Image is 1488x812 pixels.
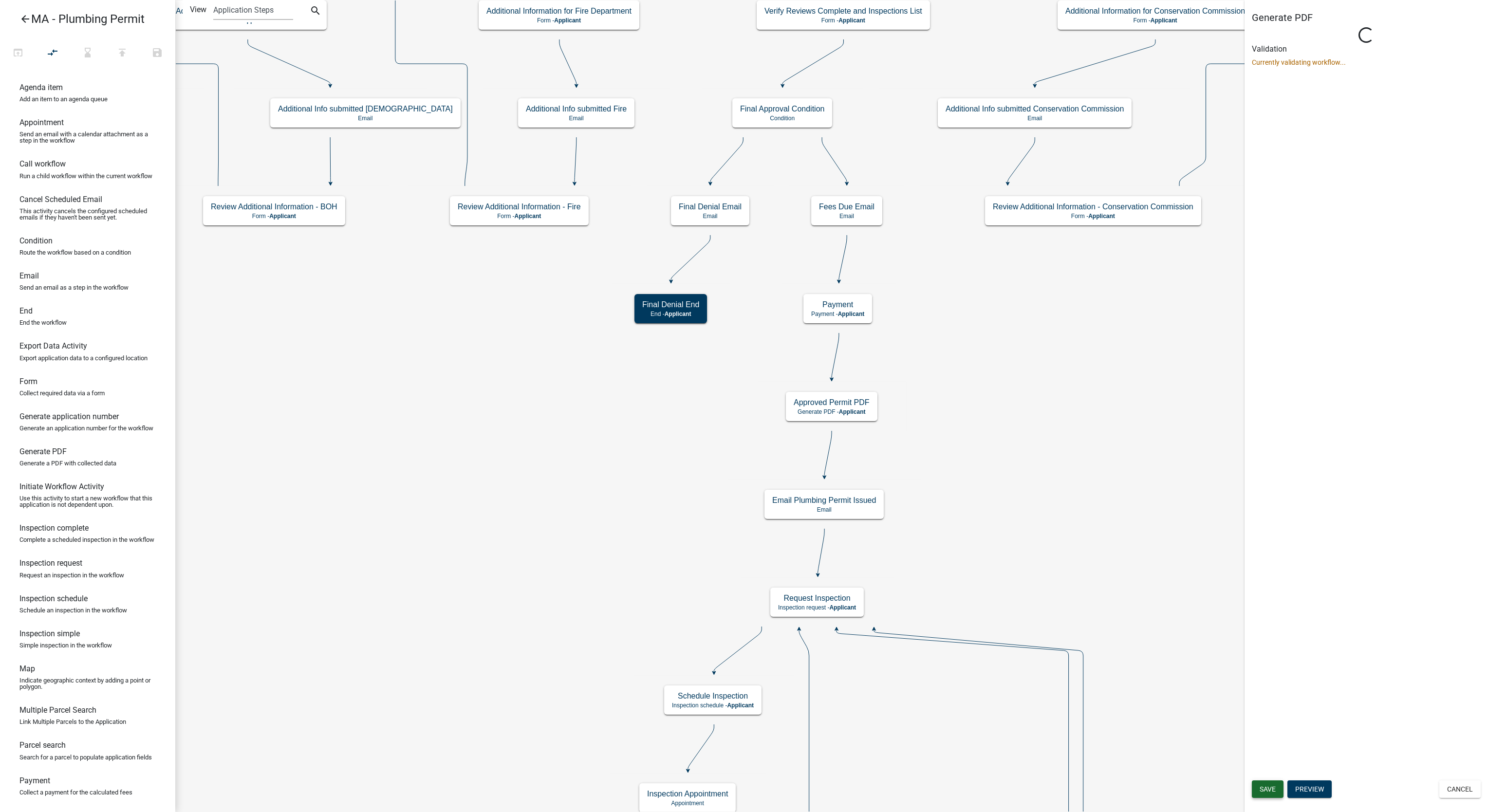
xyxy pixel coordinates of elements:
[19,572,124,578] p: Request an inspection in the workflow
[764,17,922,24] p: Form -
[829,604,856,611] span: Applicant
[642,300,699,309] h5: Final Denial End
[176,6,319,16] h5: Additional Information for Board of Health
[19,249,131,256] p: Route the workflow based on a condition
[19,789,132,795] p: Collect a payment for the calculated fees
[19,159,66,168] h6: Call workflow
[82,47,93,60] i: hourglass_bottom
[740,104,824,113] h5: Final Approval Condition
[1287,780,1332,798] button: Preview
[211,213,337,220] p: Form -
[19,719,126,725] p: Link Multiple Parcels to the Application
[515,213,541,220] span: Applicant
[665,311,691,317] span: Applicant
[19,482,104,491] h6: Initiate Workflow Activity
[458,202,581,211] h5: Review Additional Information - Fire
[839,408,866,415] span: Applicant
[19,355,148,361] p: Export application data to a configured location
[794,398,870,407] h5: Approved Permit PDF
[679,202,742,211] h5: Final Denial Email
[1065,6,1245,16] h5: Additional Information for Conservation Commission
[19,319,67,326] p: End the workflow
[838,17,865,24] span: Applicant
[772,506,876,513] p: Email
[794,408,870,415] p: Generate PDF -
[1252,44,1481,54] h6: Validation
[526,104,627,113] h5: Additional Info submitted Fire
[679,213,742,220] p: Email
[19,341,87,351] h6: Export Data Activity
[993,202,1193,211] h5: Review Additional Information - Conservation Commission
[19,173,152,179] p: Run a child workflow within the current workflow
[116,47,128,60] i: publish
[554,17,581,24] span: Applicant
[1065,17,1245,24] p: Form -
[993,213,1193,220] p: Form -
[310,5,321,18] i: search
[140,43,175,64] button: Save
[946,115,1124,122] p: Email
[819,213,874,220] p: Email
[19,83,63,92] h6: Agenda item
[19,629,80,638] h6: Inspection simple
[647,800,728,807] p: Appointment
[70,43,105,64] button: Validating Workflow
[727,702,754,709] span: Applicant
[811,300,864,309] h5: Payment
[19,412,119,421] h6: Generate application number
[105,43,140,64] button: Publish
[19,594,88,603] h6: Inspection schedule
[211,202,337,211] h5: Review Additional Information - BOH
[8,8,160,30] a: MA - Plumbing Permit
[764,6,922,16] h5: Verify Reviews Complete and Inspections List
[0,43,175,66] div: Workflow actions
[1252,780,1283,798] button: Save
[278,104,453,113] h5: Additional Info submitted [DEMOGRAPHIC_DATA]
[819,202,874,211] h5: Fees Due Email
[1252,57,1481,68] p: Currently validating workflow...
[19,523,89,533] h6: Inspection complete
[19,131,156,144] p: Send an email with a calendar attachment as a step in the workflow
[1151,17,1177,24] span: Applicant
[151,47,163,60] i: save
[1088,213,1115,220] span: Applicant
[19,96,108,102] p: Add an item to an agenda queue
[811,311,864,317] p: Payment -
[1252,12,1481,23] h5: Generate PDF
[19,677,156,690] p: Indicate geographic context by adding a point or polygon.
[838,311,865,317] span: Applicant
[19,642,112,648] p: Simple inspection in the workflow
[47,47,59,60] i: compare_arrows
[672,691,754,701] h5: Schedule Inspection
[278,115,453,122] p: Email
[19,558,82,568] h6: Inspection request
[176,17,319,24] p: Form -
[19,754,152,760] p: Search for a parcel to populate application fields
[19,271,39,280] h6: Email
[308,4,323,19] button: search
[19,236,53,245] h6: Condition
[19,13,31,27] i: arrow_back
[19,495,156,508] p: Use this activity to start a new workflow that this application is not dependent upon.
[778,593,856,603] h5: Request Inspection
[458,213,581,220] p: Form -
[19,740,66,750] h6: Parcel search
[778,604,856,611] p: Inspection request -
[19,118,64,127] h6: Appointment
[19,306,33,315] h6: End
[526,115,627,122] p: Email
[269,213,296,220] span: Applicant
[19,536,154,543] p: Complete a scheduled inspection in the workflow
[19,377,37,386] h6: Form
[772,496,876,505] h5: Email Plumbing Permit Issued
[19,425,153,431] p: Generate an application number for the workflow
[242,17,269,24] span: Applicant
[19,195,102,204] h6: Cancel Scheduled Email
[19,705,96,715] h6: Multiple Parcel Search
[486,17,632,24] p: Form -
[19,447,67,456] h6: Generate PDF
[946,104,1124,113] h5: Additional Info submitted Conservation Commission
[19,776,50,785] h6: Payment
[12,47,24,60] i: open_in_browser
[1260,785,1276,793] span: Save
